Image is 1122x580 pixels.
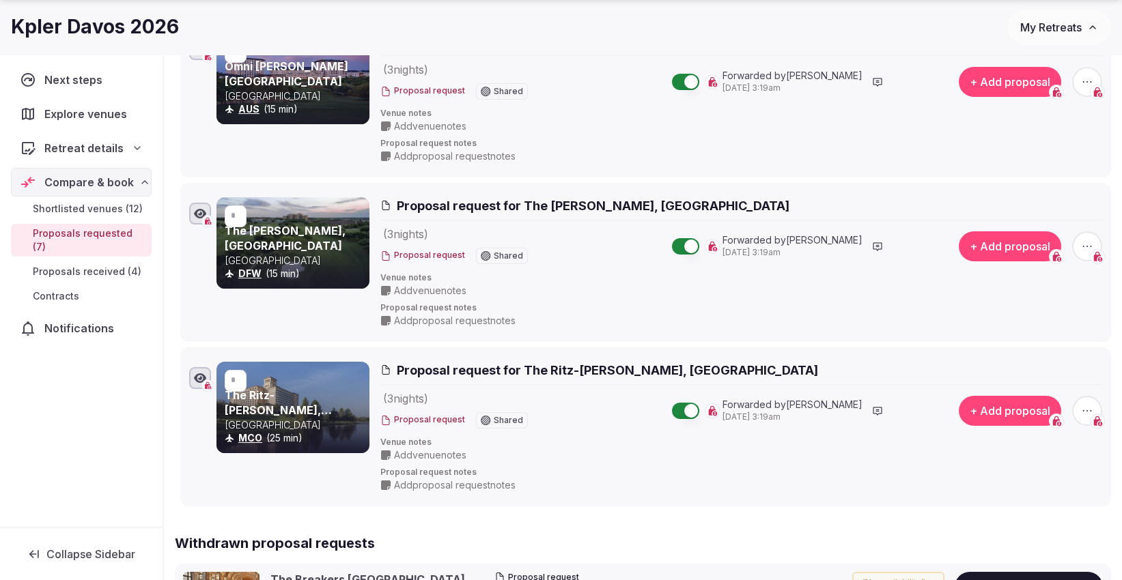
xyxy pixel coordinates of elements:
[225,267,367,280] div: (15 min)
[175,534,1111,553] h2: Withdrawn proposal requests
[494,87,523,96] span: Shared
[380,414,465,426] button: Proposal request
[33,289,79,303] span: Contracts
[394,119,466,133] span: Add venue notes
[11,100,152,128] a: Explore venues
[225,418,367,432] p: [GEOGRAPHIC_DATA]
[723,411,862,423] span: [DATE] 3:19am
[11,66,152,94] a: Next steps
[380,302,1102,314] span: Proposal request notes
[397,197,789,214] span: Proposal request for The [PERSON_NAME], [GEOGRAPHIC_DATA]
[225,431,367,445] div: (25 min)
[33,202,143,216] span: Shortlisted venues (12)
[723,83,862,94] span: [DATE] 3:19am
[225,59,348,88] a: Omni [PERSON_NAME][GEOGRAPHIC_DATA]
[723,247,862,259] span: [DATE] 3:19am
[959,67,1061,97] button: + Add proposal
[380,138,1102,149] span: Proposal request notes
[380,250,465,261] button: Proposal request
[44,320,120,336] span: Notifications
[959,396,1061,426] button: + Add proposal
[394,448,466,462] span: Add venue notes
[380,108,1102,119] span: Venue notes
[383,63,428,76] span: ( 3 night s )
[238,432,262,444] a: MCO
[11,14,179,40] h1: Kpler Davos 2026
[723,398,862,411] span: Forwarded by [PERSON_NAME]
[394,284,466,298] span: Add venue notes
[11,224,152,257] a: Proposals requested (7)
[959,231,1061,261] button: + Add proposal
[44,174,134,190] span: Compare & book
[383,392,428,405] span: ( 3 night s )
[1020,20,1082,34] span: My Retreats
[380,85,465,97] button: Proposal request
[397,362,818,379] span: Proposal request for The Ritz-[PERSON_NAME], [GEOGRAPHIC_DATA]
[11,314,152,343] a: Notifications
[394,149,516,163] span: Add proposal request notes
[11,199,152,218] a: Shortlisted venues (12)
[380,272,1102,284] span: Venue notes
[225,388,342,433] a: The Ritz-[PERSON_NAME], [GEOGRAPHIC_DATA]
[33,265,141,278] span: Proposals received (4)
[383,227,428,241] span: ( 3 night s )
[11,287,152,306] a: Contracts
[394,478,516,492] span: Add proposal request notes
[380,437,1102,448] span: Venue notes
[238,267,262,279] a: DFW
[44,140,124,156] span: Retreat details
[33,227,146,254] span: Proposals requested (7)
[723,233,862,247] span: Forwarded by [PERSON_NAME]
[225,224,346,252] a: The [PERSON_NAME], [GEOGRAPHIC_DATA]
[225,254,367,267] p: [GEOGRAPHIC_DATA]
[238,103,260,115] a: AUS
[1007,10,1111,44] button: My Retreats
[394,314,516,328] span: Add proposal request notes
[44,72,108,88] span: Next steps
[225,102,367,116] div: (15 min)
[11,539,152,569] button: Collapse Sidebar
[494,252,523,260] span: Shared
[44,106,132,122] span: Explore venues
[380,467,1102,478] span: Proposal request notes
[11,262,152,281] a: Proposals received (4)
[46,547,135,561] span: Collapse Sidebar
[723,69,862,83] span: Forwarded by [PERSON_NAME]
[494,416,523,424] span: Shared
[225,89,367,103] p: [GEOGRAPHIC_DATA]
